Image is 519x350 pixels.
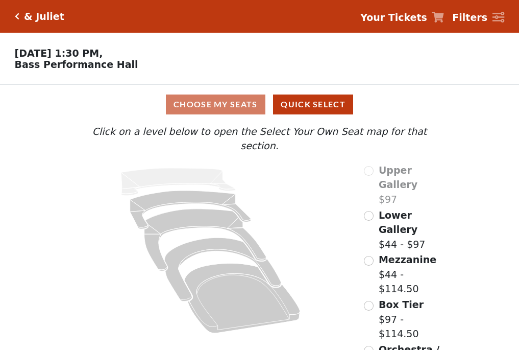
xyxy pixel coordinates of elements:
[452,12,487,23] strong: Filters
[379,209,417,236] span: Lower Gallery
[452,10,504,25] a: Filters
[379,297,447,341] label: $97 - $114.50
[379,163,447,207] label: $97
[24,11,64,22] h5: & Juliet
[379,165,417,191] span: Upper Gallery
[379,299,424,310] span: Box Tier
[185,263,301,333] path: Orchestra / Parterre Circle - Seats Available: 44
[379,208,447,252] label: $44 - $97
[379,254,436,265] span: Mezzanine
[15,13,19,20] a: Click here to go back to filters
[72,124,447,153] p: Click on a level below to open the Select Your Own Seat map for that section.
[379,252,447,296] label: $44 - $114.50
[130,191,251,229] path: Lower Gallery - Seats Available: 93
[273,95,353,114] button: Quick Select
[360,10,444,25] a: Your Tickets
[360,12,427,23] strong: Your Tickets
[121,168,236,196] path: Upper Gallery - Seats Available: 0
